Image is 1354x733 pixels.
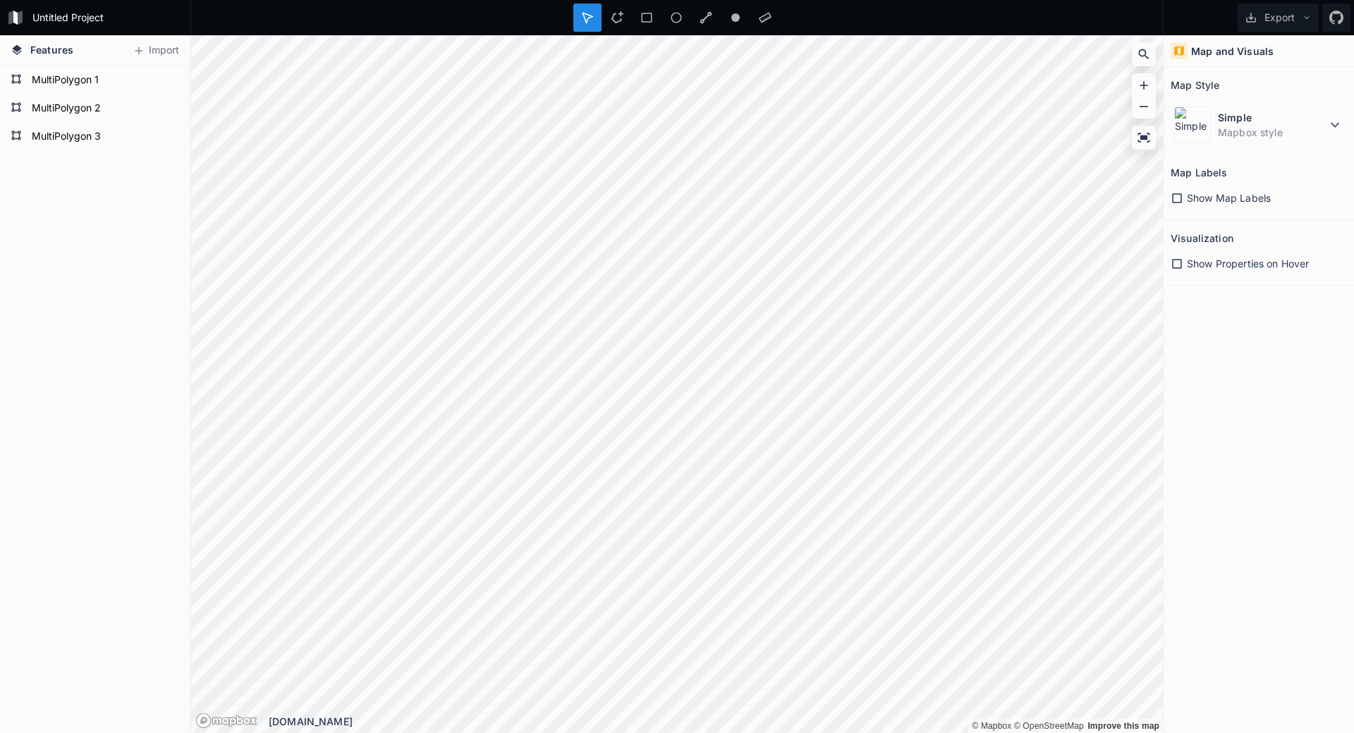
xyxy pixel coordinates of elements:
[1087,721,1159,731] a: Map feedback
[195,713,257,729] a: Mapbox logo
[269,714,1163,729] div: [DOMAIN_NAME]
[1218,125,1326,140] dd: Mapbox style
[126,40,186,62] button: Import
[30,42,73,57] span: Features
[1171,227,1233,249] h2: Visualization
[1191,44,1274,59] h4: Map and Visuals
[1187,190,1271,205] span: Show Map Labels
[1187,256,1309,271] span: Show Properties on Hover
[1218,110,1326,125] dt: Simple
[1014,721,1084,731] a: OpenStreetMap
[1238,4,1319,32] button: Export
[1171,162,1227,183] h2: Map Labels
[1174,107,1211,143] img: Simple
[972,721,1011,731] a: Mapbox
[1171,74,1219,96] h2: Map Style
